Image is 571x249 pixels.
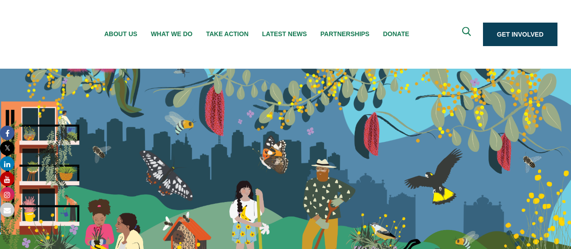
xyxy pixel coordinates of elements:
span: Expand search box [462,27,473,42]
span: Latest News [262,30,307,38]
a: Get Involved [483,23,557,46]
button: Expand search box Close search box [457,23,478,45]
span: What We Do [151,30,192,38]
span: Donate [383,30,409,38]
li: About Us [97,8,144,61]
li: Take Action [199,8,255,61]
li: What We Do [144,8,199,61]
span: About Us [104,30,137,38]
span: Partnerships [320,30,370,38]
span: Take Action [206,30,248,38]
